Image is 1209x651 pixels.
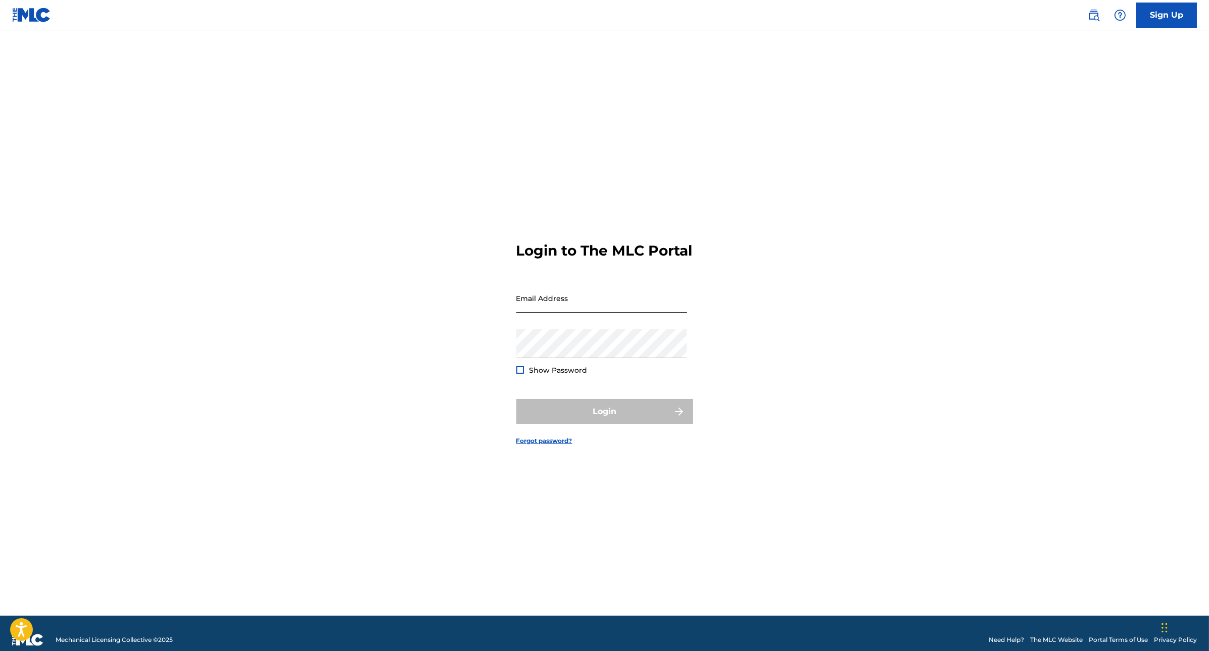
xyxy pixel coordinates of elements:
[1162,613,1168,643] div: Ziehen
[529,366,588,375] span: Show Password
[56,635,173,644] span: Mechanical Licensing Collective © 2025
[1030,635,1083,644] a: The MLC Website
[1089,635,1148,644] a: Portal Terms of Use
[12,8,51,22] img: MLC Logo
[1110,5,1130,25] div: Help
[1158,603,1209,651] div: Chat-Widget
[1084,5,1104,25] a: Public Search
[1136,3,1197,28] a: Sign Up
[12,634,43,646] img: logo
[1088,9,1100,21] img: search
[1158,603,1209,651] iframe: Chat Widget
[989,635,1024,644] a: Need Help?
[516,242,693,260] h3: Login to The MLC Portal
[1114,9,1126,21] img: help
[1154,635,1197,644] a: Privacy Policy
[516,436,572,445] a: Forgot password?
